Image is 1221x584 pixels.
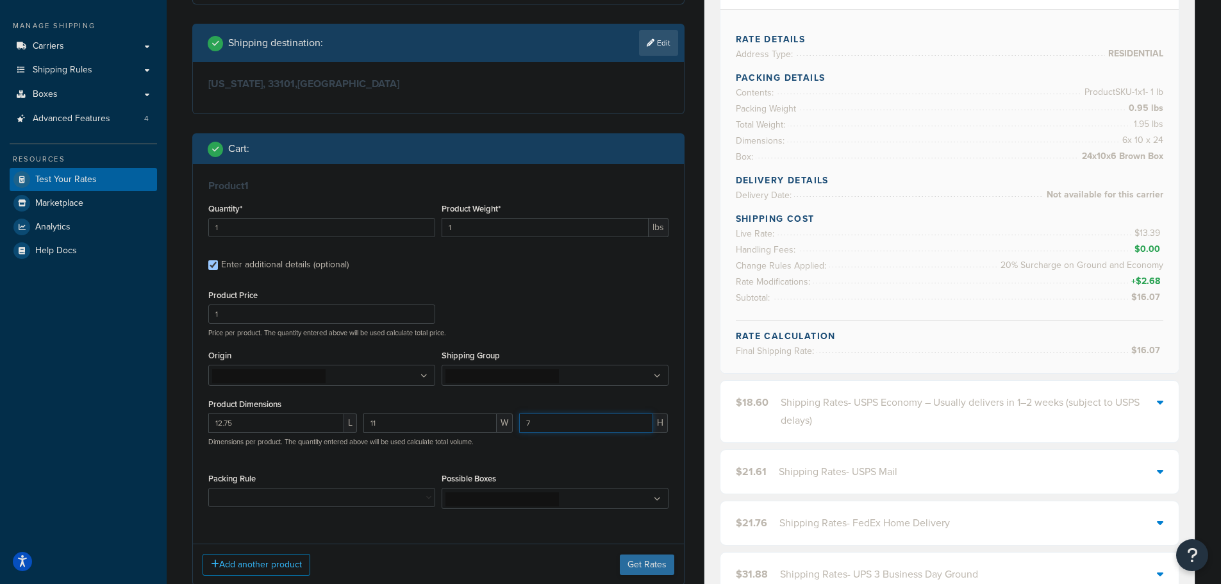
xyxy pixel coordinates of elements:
[997,258,1163,273] span: 20% Surcharge on Ground and Economy
[35,74,45,85] img: tab_domain_overview_orange.svg
[736,344,817,358] span: Final Shipping Rate:
[1176,539,1208,571] button: Open Resource Center
[128,74,138,85] img: tab_keywords_by_traffic_grey.svg
[142,76,216,84] div: Keywords by Traffic
[736,330,1164,343] h4: Rate Calculation
[736,33,1164,46] h4: Rate Details
[736,174,1164,187] h4: Delivery Details
[736,259,829,272] span: Change Rules Applied:
[10,168,157,191] a: Test Your Rates
[208,399,281,409] label: Product Dimensions
[736,134,788,147] span: Dimensions:
[208,351,231,360] label: Origin
[736,515,767,530] span: $21.76
[736,212,1164,226] h4: Shipping Cost
[1079,149,1163,164] span: 24x10x6 Brown Box
[649,218,669,237] span: lbs
[10,21,157,31] div: Manage Shipping
[208,290,258,300] label: Product Price
[736,47,796,61] span: Address Type:
[205,437,474,446] p: Dimensions per product. The quantity entered above will be used calculate total volume.
[33,65,92,76] span: Shipping Rules
[221,256,349,274] div: Enter additional details (optional)
[736,227,777,240] span: Live Rate:
[208,474,256,483] label: Packing Rule
[10,83,157,106] a: Boxes
[736,395,768,410] span: $18.60
[10,154,157,165] div: Resources
[203,554,310,576] button: Add another product
[344,413,357,433] span: L
[620,555,674,575] button: Get Rates
[736,118,788,131] span: Total Weight:
[10,107,157,131] a: Advanced Features4
[10,35,157,58] a: Carriers
[228,143,249,154] h2: Cart :
[35,246,77,256] span: Help Docs
[442,204,501,213] label: Product Weight*
[35,174,97,185] span: Test Your Rates
[497,413,513,433] span: W
[442,218,649,237] input: 0.00
[1119,133,1163,148] span: 6 x 10 x 24
[228,37,323,49] h2: Shipping destination :
[736,188,795,202] span: Delivery Date:
[208,260,218,270] input: Enter additional details (optional)
[10,107,157,131] li: Advanced Features
[1129,274,1163,289] span: +
[736,71,1164,85] h4: Packing Details
[1134,242,1163,256] span: $0.00
[736,464,767,479] span: $21.61
[653,413,668,433] span: H
[1136,274,1163,288] span: $2.68
[442,474,496,483] label: Possible Boxes
[10,215,157,238] a: Analytics
[736,275,813,288] span: Rate Modifications:
[1105,46,1163,62] span: RESIDENTIAL
[736,102,799,115] span: Packing Weight
[1134,226,1163,240] span: $13.39
[1131,117,1163,132] span: 1.95 lbs
[33,41,64,52] span: Carriers
[1131,344,1163,357] span: $16.07
[736,86,777,99] span: Contents:
[780,565,978,583] div: Shipping Rates - UPS 3 Business Day Ground
[208,179,669,192] h3: Product 1
[144,113,149,124] span: 4
[779,463,897,481] div: Shipping Rates - USPS Mail
[736,243,799,256] span: Handling Fees:
[442,351,500,360] label: Shipping Group
[35,222,71,233] span: Analytics
[10,192,157,215] a: Marketplace
[1043,187,1163,203] span: Not available for this carrier
[21,33,31,44] img: website_grey.svg
[10,58,157,82] a: Shipping Rules
[205,328,672,337] p: Price per product. The quantity entered above will be used calculate total price.
[10,239,157,262] a: Help Docs
[208,78,669,90] h3: [US_STATE], 33101 , [GEOGRAPHIC_DATA]
[33,33,141,44] div: Domain: [DOMAIN_NAME]
[208,218,435,237] input: 0
[49,76,115,84] div: Domain Overview
[781,394,1158,430] div: Shipping Rates - USPS Economy – Usually delivers in 1–2 weeks (subject to USPS delays)
[36,21,63,31] div: v 4.0.25
[779,514,950,532] div: Shipping Rates - FedEx Home Delivery
[208,204,242,213] label: Quantity*
[1131,290,1163,304] span: $16.07
[1081,85,1163,100] span: Product SKU-1 x 1 - 1 lb
[33,113,110,124] span: Advanced Features
[736,567,768,581] span: $31.88
[21,21,31,31] img: logo_orange.svg
[33,89,58,100] span: Boxes
[736,291,773,305] span: Subtotal:
[35,198,83,209] span: Marketplace
[736,150,756,163] span: Box:
[639,30,678,56] a: Edit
